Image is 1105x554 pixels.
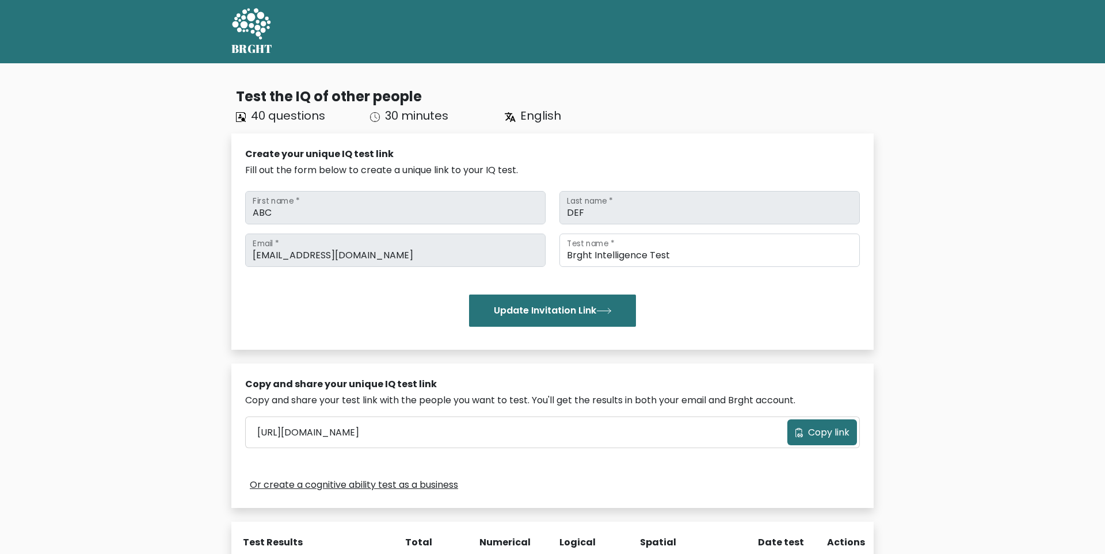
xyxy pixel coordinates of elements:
span: 30 minutes [385,108,448,124]
span: Copy link [808,426,849,440]
a: Or create a cognitive ability test as a business [250,478,458,492]
span: 40 questions [251,108,325,124]
input: Test name [559,234,860,267]
button: Copy link [787,419,857,445]
div: Numerical [479,536,513,549]
div: Spatial [640,536,673,549]
div: Copy and share your test link with the people you want to test. You'll get the results in both yo... [245,393,860,407]
div: Actions [827,536,867,549]
div: Test the IQ of other people [236,86,874,107]
div: Test Results [243,536,385,549]
div: Fill out the form below to create a unique link to your IQ test. [245,163,860,177]
div: Total [399,536,432,549]
input: First name [245,191,546,224]
div: Copy and share your unique IQ test link [245,377,860,391]
div: Logical [559,536,593,549]
input: Email [245,234,546,267]
button: Update Invitation Link [469,295,636,327]
div: Date test [720,536,813,549]
span: English [520,108,561,124]
div: Create your unique IQ test link [245,147,860,161]
h5: BRGHT [231,42,273,56]
input: Last name [559,191,860,224]
a: BRGHT [231,5,273,59]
